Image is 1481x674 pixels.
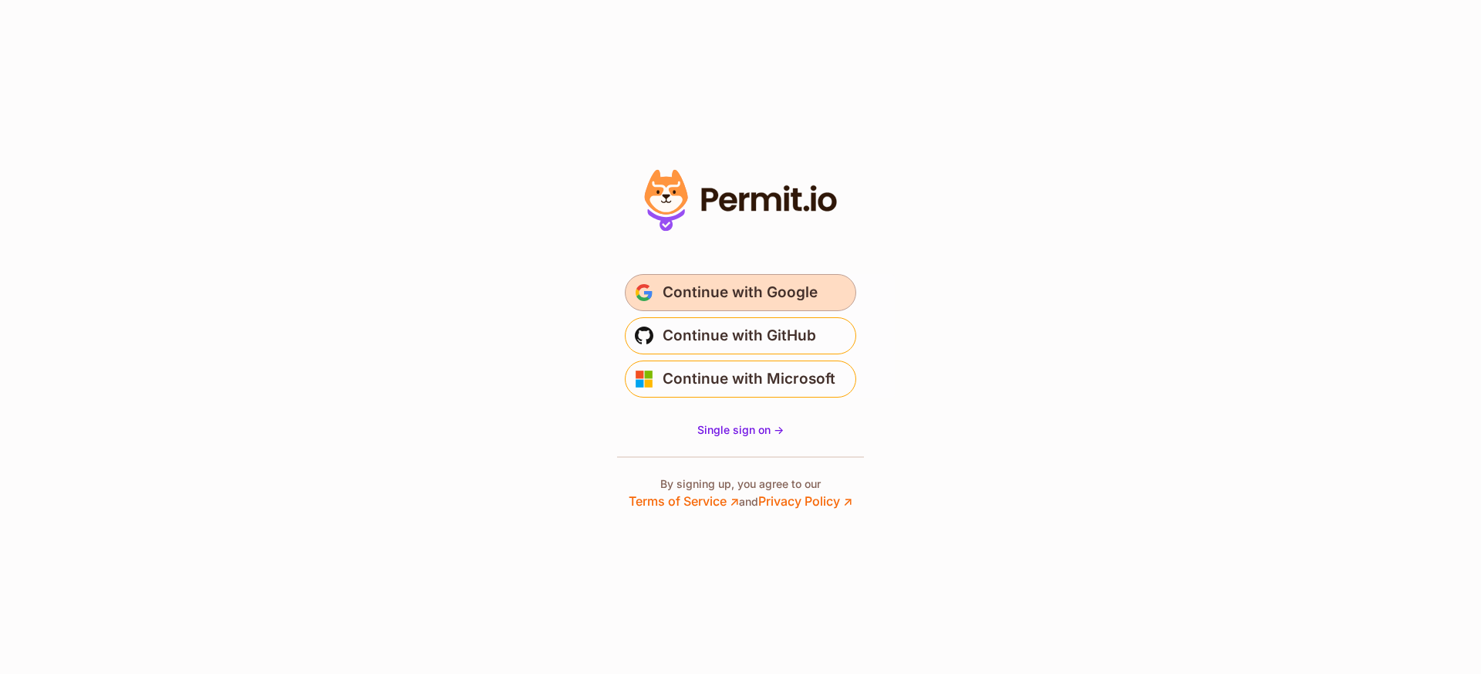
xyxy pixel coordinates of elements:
[758,493,852,509] a: Privacy Policy ↗
[663,323,816,348] span: Continue with GitHub
[625,361,856,398] button: Continue with Microsoft
[663,367,835,391] span: Continue with Microsoft
[697,423,784,436] span: Single sign on ->
[697,422,784,438] a: Single sign on ->
[629,476,852,510] p: By signing up, you agree to our and
[625,274,856,311] button: Continue with Google
[663,280,818,305] span: Continue with Google
[625,317,856,354] button: Continue with GitHub
[629,493,739,509] a: Terms of Service ↗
